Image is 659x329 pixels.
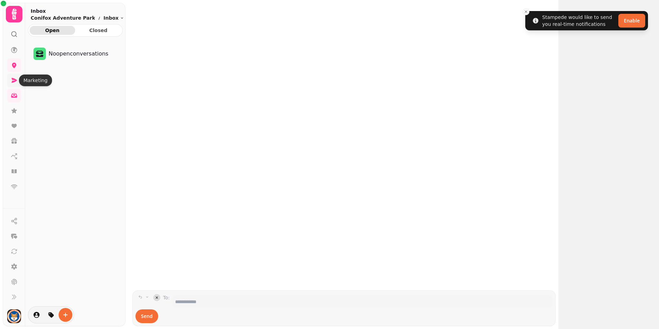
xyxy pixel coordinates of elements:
[523,8,529,15] button: Close toast
[542,14,616,28] div: Stampede would like to send you real-time notifications
[618,14,645,28] button: Enable
[31,14,124,21] nav: breadcrumb
[31,8,124,14] h2: Inbox
[19,74,52,86] div: Marketing
[141,314,153,319] span: Send
[163,294,170,308] label: To:
[49,50,108,58] p: No open conversations
[153,294,160,301] button: collapse
[30,26,75,35] button: Open
[81,28,116,33] span: Closed
[7,309,21,323] img: User avatar
[59,308,72,322] button: create-convo
[6,309,22,323] button: User avatar
[35,28,70,33] span: Open
[76,26,121,35] button: Closed
[103,14,124,21] button: Inbox
[44,308,58,322] button: tag-thread
[135,309,158,323] button: Send
[31,14,95,21] p: Conifox Adventure Park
